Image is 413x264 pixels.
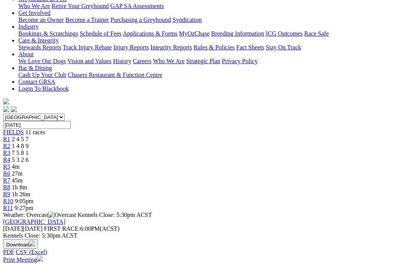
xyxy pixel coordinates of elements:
[68,72,162,78] a: Chasers Restaurant & Function Centre
[80,30,121,37] a: Schedule of Fees
[123,30,177,37] a: Applications & Forms
[18,3,410,10] div: Greyhounds as Pets
[44,225,120,232] span: 6:00PM(ACST)
[18,65,52,71] a: Bar & Dining
[18,72,66,78] a: Cash Up Your Club
[133,58,151,64] a: Careers
[3,249,14,255] a: PDF
[3,156,10,163] a: R4
[18,58,66,64] a: We Love Our Dogs
[186,58,220,64] a: Strategic Plan
[3,212,78,218] span: Weather: Overcast
[3,256,43,263] a: Print Meeting
[113,44,149,51] a: Injury Reports
[11,106,17,112] img: twitter.svg
[3,191,10,197] a: R9
[236,44,264,51] a: Fact Sheets
[12,184,27,191] span: 1h 8m
[3,170,10,177] a: R6
[153,58,185,64] a: Who We Are
[16,249,47,255] a: CSV (Excel)
[111,3,164,9] a: GAP SA Assessments
[3,205,13,211] a: R11
[3,218,65,225] a: [GEOGRAPHIC_DATA]
[12,163,20,170] span: 4m
[12,191,30,197] span: 1h 26m
[150,44,192,51] a: Integrity Reports
[18,23,39,30] a: Industry
[18,16,64,23] a: Become an Owner
[266,44,301,51] a: Stay On Track
[3,98,9,104] img: logo-grsa-white.png
[18,10,50,16] a: Get Involved
[18,30,410,37] div: Industry
[3,239,38,249] button: Download
[48,212,76,218] img: Overcast
[172,16,202,23] a: Syndication
[18,51,34,57] a: About
[18,85,69,92] a: Login To Blackbook
[18,37,59,44] a: Care & Integrity
[113,58,131,64] a: History
[3,225,23,232] span: [DATE]
[3,136,10,142] a: R1
[15,205,33,211] span: 9:27pm
[222,58,258,64] a: Privacy Policy
[65,16,109,23] a: Become a Trainer
[3,177,10,184] a: R7
[3,150,10,156] a: R3
[18,16,410,23] div: Get Involved
[12,177,23,184] span: 45m
[18,30,78,37] a: Bookings & Scratchings
[18,58,410,65] div: About
[3,121,71,129] input: Select date
[29,240,35,246] img: download.svg
[12,143,29,149] span: 1 4 8 9
[3,184,10,191] a: R8
[3,143,10,149] a: R2
[18,72,410,78] div: Bar & Dining
[3,198,13,204] a: R10
[3,232,410,239] div: Kennels Close: 5:30pm ACST
[3,249,410,256] div: Download
[111,16,171,23] a: Purchasing a Greyhound
[12,170,23,177] span: 27m
[25,129,45,135] span: 11 races
[37,256,43,262] img: printer.svg
[179,30,210,37] a: MyOzChase
[18,44,61,51] a: Stewards Reports
[12,150,29,156] span: 7 5 8 1
[18,78,55,85] a: Contact GRSA
[211,30,264,37] a: Breeding Information
[304,30,328,37] a: Race Safe
[3,129,24,135] a: FIELDS
[266,30,302,37] a: ICG Outcomes
[3,106,9,112] img: facebook.svg
[12,136,29,142] span: 2 4 5 7
[15,198,34,204] span: 9:05pm
[3,225,42,232] span: [DATE]
[193,44,235,51] a: Rules & Policies
[12,156,29,163] span: 5 3 2 6
[63,44,112,51] a: Track Injury Rebate
[3,163,10,170] a: R5
[52,3,109,9] a: Retire Your Greyhound
[78,212,152,218] span: Kennels Close: 5:30pm ACST
[67,58,111,64] a: Vision and Values
[18,44,410,51] div: Care & Integrity
[18,3,50,9] a: Who We Are
[44,225,80,232] span: FIRST RACE:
